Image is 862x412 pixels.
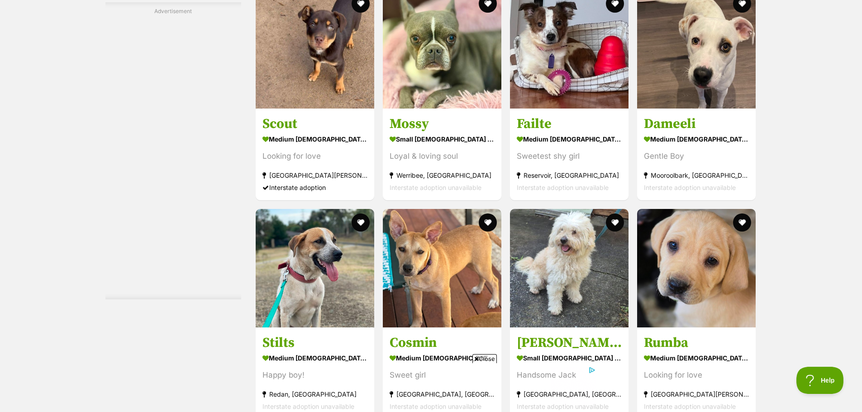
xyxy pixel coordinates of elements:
[479,213,497,232] button: favourite
[390,169,495,181] strong: Werribee, [GEOGRAPHIC_DATA]
[644,351,749,364] strong: medium [DEMOGRAPHIC_DATA] Dog
[390,115,495,133] h3: Mossy
[644,169,749,181] strong: Mooroolbark, [GEOGRAPHIC_DATA]
[262,115,367,133] h3: Scout
[644,334,749,351] h3: Rumba
[510,109,629,200] a: Failte medium [DEMOGRAPHIC_DATA] Dog Sweetest shy girl Reservoir, [GEOGRAPHIC_DATA] Interstate ad...
[517,133,622,146] strong: medium [DEMOGRAPHIC_DATA] Dog
[262,133,367,146] strong: medium [DEMOGRAPHIC_DATA] Dog
[472,354,497,363] span: Close
[644,184,736,191] span: Interstate adoption unavailable
[256,209,374,327] img: Stilts - Australian Cattle Dog
[390,133,495,146] strong: small [DEMOGRAPHIC_DATA] Dog
[352,213,370,232] button: favourite
[733,213,752,232] button: favourite
[517,169,622,181] strong: Reservoir, [GEOGRAPHIC_DATA]
[383,209,501,327] img: Cosmin - Staffordshire Bull Terrier Dog
[256,109,374,200] a: Scout medium [DEMOGRAPHIC_DATA] Dog Looking for love [GEOGRAPHIC_DATA][PERSON_NAME][GEOGRAPHIC_DA...
[796,367,844,394] iframe: Help Scout Beacon - Open
[517,184,609,191] span: Interstate adoption unavailable
[517,150,622,162] div: Sweetest shy girl
[105,19,241,290] iframe: Advertisement
[262,351,367,364] strong: medium [DEMOGRAPHIC_DATA] Dog
[267,367,596,407] iframe: Advertisement
[644,369,749,381] div: Looking for love
[606,213,624,232] button: favourite
[262,181,367,194] div: Interstate adoption
[105,2,241,299] div: Advertisement
[390,184,481,191] span: Interstate adoption unavailable
[517,351,622,364] strong: small [DEMOGRAPHIC_DATA] Dog
[262,388,367,400] strong: Redan, [GEOGRAPHIC_DATA]
[383,109,501,200] a: Mossy small [DEMOGRAPHIC_DATA] Dog Loyal & loving soul Werribee, [GEOGRAPHIC_DATA] Interstate ado...
[644,115,749,133] h3: Dameeli
[517,334,622,351] h3: [PERSON_NAME]
[262,169,367,181] strong: [GEOGRAPHIC_DATA][PERSON_NAME][GEOGRAPHIC_DATA]
[637,109,756,200] a: Dameeli medium [DEMOGRAPHIC_DATA] Dog Gentle Boy Mooroolbark, [GEOGRAPHIC_DATA] Interstate adopti...
[390,334,495,351] h3: Cosmin
[637,209,756,327] img: Rumba - Beagle x Staffordshire Bull Terrier Dog
[517,115,622,133] h3: Failte
[644,133,749,146] strong: medium [DEMOGRAPHIC_DATA] Dog
[644,150,749,162] div: Gentle Boy
[262,369,367,381] div: Happy boy!
[390,351,495,364] strong: medium [DEMOGRAPHIC_DATA] Dog
[510,209,629,327] img: Jack Uffelman - Poodle (Toy) x Bichon Frise Dog
[262,150,367,162] div: Looking for love
[644,388,749,400] strong: [GEOGRAPHIC_DATA][PERSON_NAME][GEOGRAPHIC_DATA]
[262,334,367,351] h3: Stilts
[262,402,354,410] span: Interstate adoption unavailable
[390,150,495,162] div: Loyal & loving soul
[644,402,736,410] span: Interstate adoption unavailable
